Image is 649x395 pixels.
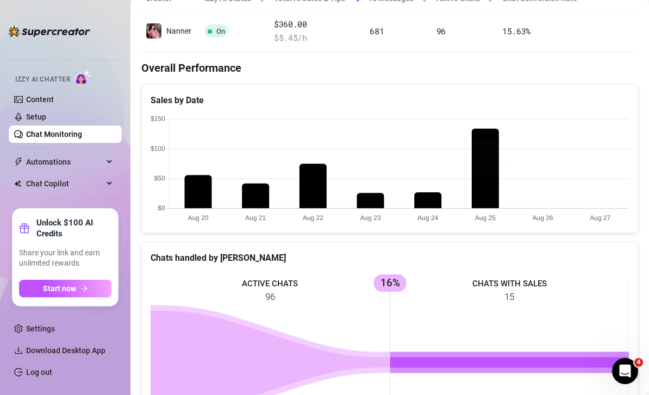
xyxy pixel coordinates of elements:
span: Start now [43,284,76,293]
span: Download Desktop App [26,346,105,355]
span: Share your link and earn unlimited rewards [19,248,111,269]
span: Chat Copilot [26,175,103,192]
span: $ 5.45 /h [274,32,361,45]
img: logo-BBDzfeDw.svg [9,26,90,37]
button: Start nowarrow-right [19,280,111,297]
a: Log out [26,368,52,377]
span: 15.63 % [502,26,531,36]
a: Setup [26,112,46,121]
a: Settings [26,324,55,333]
span: 681 [370,26,384,36]
span: 96 [436,26,446,36]
span: $360.00 [274,18,361,31]
span: thunderbolt [14,158,23,166]
span: On [216,27,225,35]
a: Content [26,95,54,104]
span: Automations [26,153,103,171]
span: Izzy AI Chatter [15,74,70,85]
span: gift [19,223,30,234]
span: Nanner [166,27,191,35]
div: Chats handled by [PERSON_NAME] [151,251,629,265]
span: 4 [634,358,643,367]
strong: Unlock $100 AI Credits [36,217,111,239]
img: Nanner [146,23,161,39]
iframe: Intercom live chat [612,358,638,384]
a: Chat Monitoring [26,130,82,139]
img: Chat Copilot [14,180,21,187]
span: download [14,346,23,355]
span: arrow-right [80,285,88,292]
h4: Overall Performance [141,60,638,76]
img: AI Chatter [74,70,91,86]
div: Sales by Date [151,93,629,107]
